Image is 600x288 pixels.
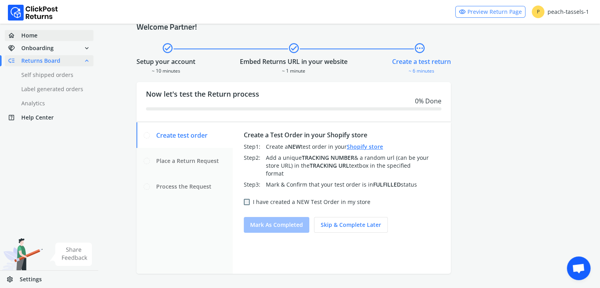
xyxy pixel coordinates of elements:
div: ~ 10 minutes [136,66,195,74]
div: 0 % Done [146,96,441,106]
span: settings [6,274,20,285]
a: Analytics [5,98,103,109]
img: share feedback [49,243,92,266]
span: Settings [20,275,42,283]
span: Create test order [156,131,207,140]
span: expand_more [83,43,90,54]
span: P [532,6,544,18]
span: Create a test order in your [266,143,383,150]
span: FULFILLED [373,181,401,188]
div: Embed Returns URL in your website [240,57,348,66]
div: Step 3 : [244,181,266,189]
span: NEW [288,143,301,150]
span: handshake [8,43,21,54]
div: ~ 1 minute [240,66,348,74]
h4: Welcome Partner! [136,22,562,32]
span: check_circle [162,41,174,55]
span: Add a unique & a random url (can be your store URL) in the textbox in the specified format [266,154,429,177]
a: homeHome [5,30,93,41]
div: peach-tassels-1 [532,6,589,18]
span: home [8,30,21,41]
label: I have created a NEW Test Order in my store [253,198,370,206]
a: visibilityPreview Return Page [455,6,525,18]
span: help_center [8,112,21,123]
div: ~ 6 minutes [392,66,451,74]
span: visibility [459,6,466,17]
div: Setup your account [136,57,195,66]
span: Place a Return Request [156,157,219,165]
span: Process the Request [156,183,211,191]
span: expand_less [83,55,90,66]
span: TRACKING NUMBER [302,154,354,161]
span: pending [414,41,426,55]
img: Logo [8,5,58,21]
div: Now let's test the Return process [136,82,451,122]
span: low_priority [8,55,21,66]
div: Open chat [567,256,591,280]
span: Returns Board [21,57,60,65]
a: Self shipped orders [5,69,103,80]
a: Label generated orders [5,84,103,95]
a: help_centerHelp Center [5,112,93,123]
div: Create a test return [392,57,451,66]
span: Home [21,32,37,39]
div: Step 2 : [244,154,266,178]
button: Mark as completed [244,217,309,233]
span: Onboarding [21,44,54,52]
span: Help Center [21,114,54,122]
button: Skip & complete later [314,217,388,233]
span: check_circle [288,41,300,55]
div: Step 1 : [244,143,266,151]
a: Shopify store [347,143,383,150]
span: TRACKING URL [310,162,349,169]
span: Mark & Confirm that your test order is in status [266,181,417,188]
div: Create a Test Order in your Shopify store [244,130,440,140]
